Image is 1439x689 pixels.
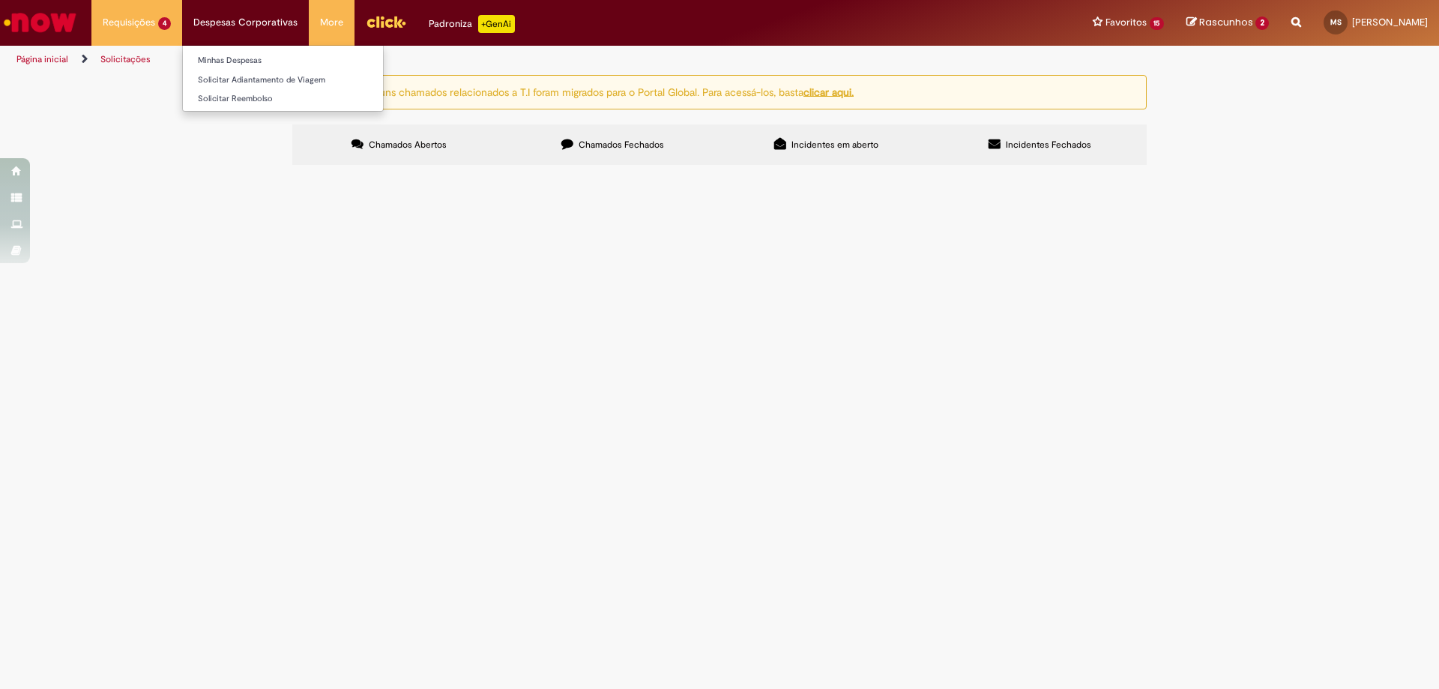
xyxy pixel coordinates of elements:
ul: Despesas Corporativas [182,45,384,112]
p: +GenAi [478,15,515,33]
span: Requisições [103,15,155,30]
span: 4 [158,17,171,30]
a: Página inicial [16,53,68,65]
span: MS [1330,17,1342,27]
span: Chamados Fechados [579,139,664,151]
span: 2 [1255,16,1269,30]
span: Incidentes Fechados [1006,139,1091,151]
a: Solicitar Reembolso [183,91,383,107]
span: More [320,15,343,30]
a: Solicitar Adiantamento de Viagem [183,72,383,88]
span: Favoritos [1105,15,1147,30]
div: Padroniza [429,15,515,33]
a: Solicitações [100,53,151,65]
ng-bind-html: Atenção: alguns chamados relacionados a T.I foram migrados para o Portal Global. Para acessá-los,... [322,85,854,98]
span: [PERSON_NAME] [1352,16,1428,28]
a: Minhas Despesas [183,52,383,69]
span: Despesas Corporativas [193,15,298,30]
ul: Trilhas de página [11,46,948,73]
span: Rascunhos [1199,15,1253,29]
span: Incidentes em aberto [791,139,878,151]
span: Chamados Abertos [369,139,447,151]
img: click_logo_yellow_360x200.png [366,10,406,33]
span: 15 [1150,17,1165,30]
a: Rascunhos [1186,16,1269,30]
a: clicar aqui. [803,85,854,98]
img: ServiceNow [1,7,79,37]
